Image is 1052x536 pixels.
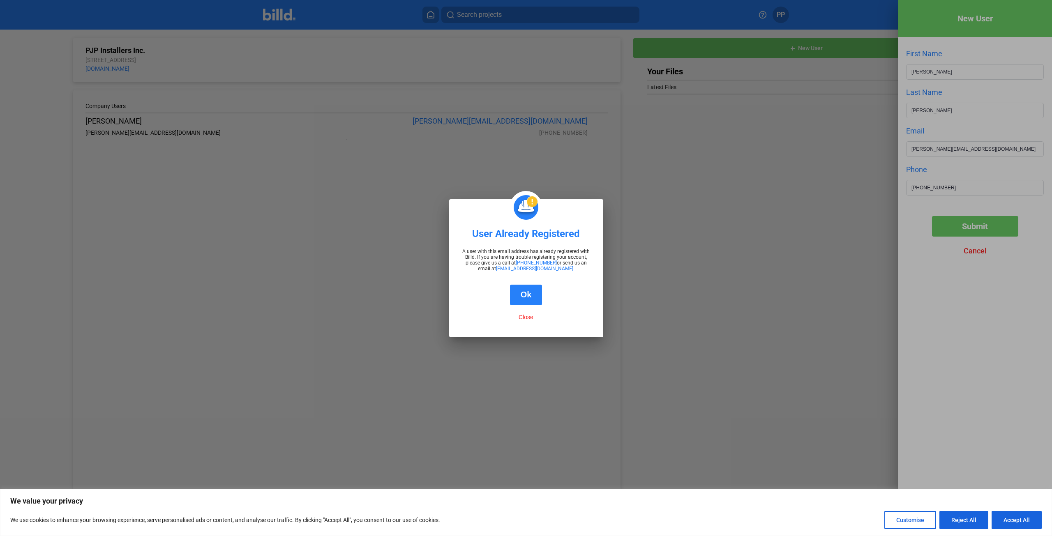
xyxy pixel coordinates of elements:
[516,313,536,321] button: Close
[992,511,1042,529] button: Accept All
[472,228,580,239] div: User Already Registered
[461,248,591,271] p: A user with this email address has already registered with Billd. If you are having trouble regis...
[496,266,573,271] a: [EMAIL_ADDRESS][DOMAIN_NAME]
[516,260,557,266] a: [PHONE_NUMBER]
[510,285,542,305] button: Ok
[939,511,988,529] button: Reject All
[884,511,936,529] button: Customise
[514,198,538,217] img: alreadyregistered.png
[10,515,440,525] p: We use cookies to enhance your browsing experience, serve personalised ads or content, and analys...
[10,496,1042,506] p: We value your privacy
[527,195,538,207] img: mark.png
